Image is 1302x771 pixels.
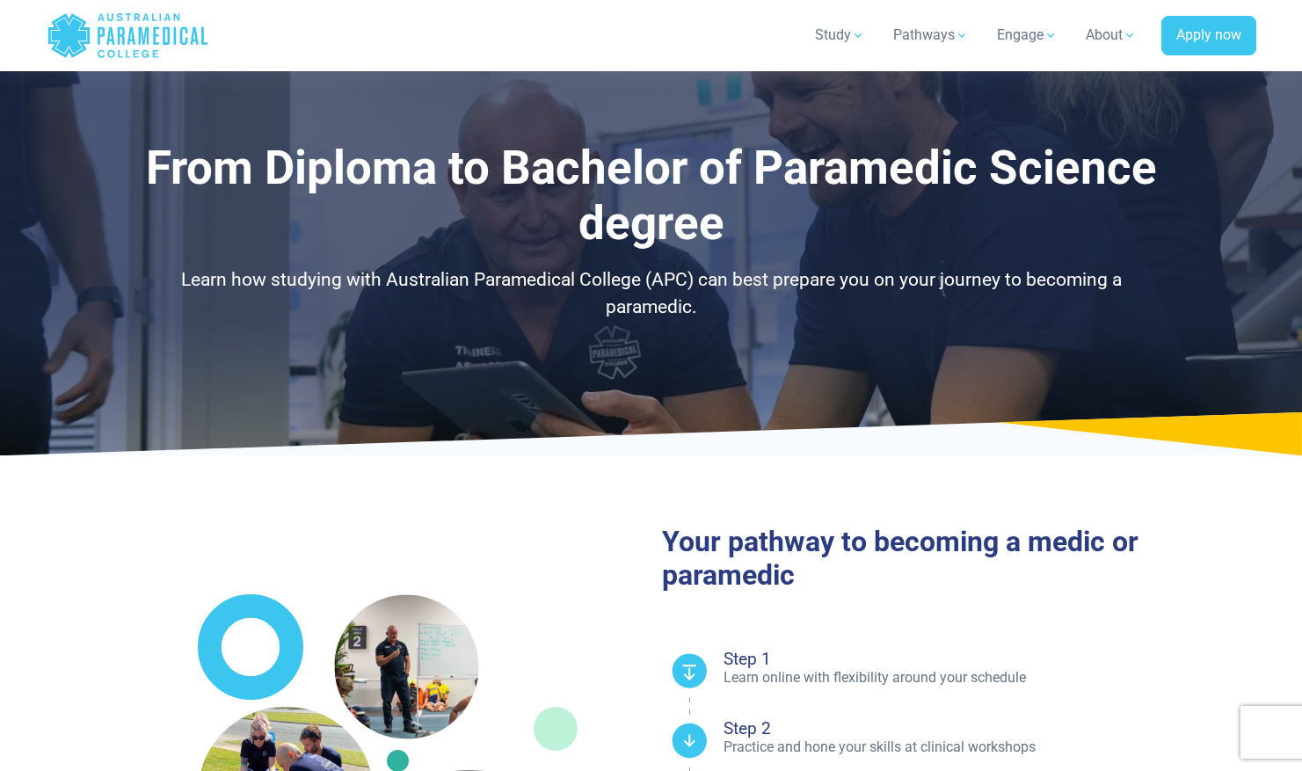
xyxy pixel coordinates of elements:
[137,266,1166,322] p: Learn how studying with Australian Paramedical College (APC) can best prepare you on your journey...
[724,668,1256,687] p: Learn online with flexibility around your schedule
[724,720,1256,737] h4: Step 2
[724,738,1256,757] p: Practice and hone your skills at clinical workshops
[804,11,876,60] a: Study
[883,11,979,60] a: Pathways
[986,11,1068,60] a: Engage
[724,651,1256,667] h4: Step 1
[662,525,1256,593] h2: Your pathway to becoming a medic or paramedic
[1075,11,1147,60] a: About
[137,141,1166,252] h1: From Diploma to Bachelor of Paramedic Science degree
[1161,16,1256,56] a: Apply now
[47,7,209,64] a: Australian Paramedical College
